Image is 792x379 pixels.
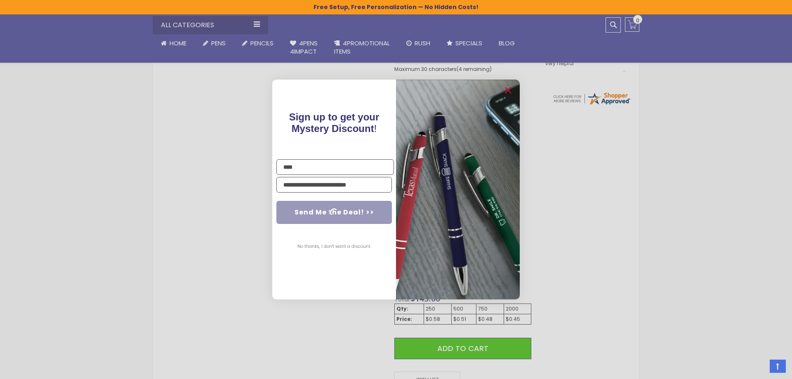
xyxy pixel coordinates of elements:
[293,236,375,257] button: No thanks, I don't want a discount.
[289,111,379,134] span: !
[502,84,515,97] button: Close dialog
[276,201,392,224] button: Send Me the Deal! >>
[289,111,379,134] span: Sign up to get your Mystery Discount
[396,80,520,299] img: pop-up-image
